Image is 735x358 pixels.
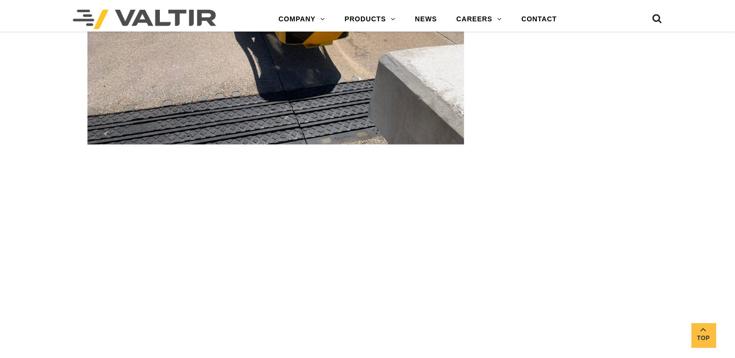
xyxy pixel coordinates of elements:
[73,10,216,29] img: Valtir
[405,10,446,29] a: NEWS
[691,333,716,344] span: Top
[512,10,566,29] a: CONTACT
[335,10,405,29] a: PRODUCTS
[446,10,512,29] a: CAREERS
[269,10,335,29] a: COMPANY
[691,323,716,347] a: Top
